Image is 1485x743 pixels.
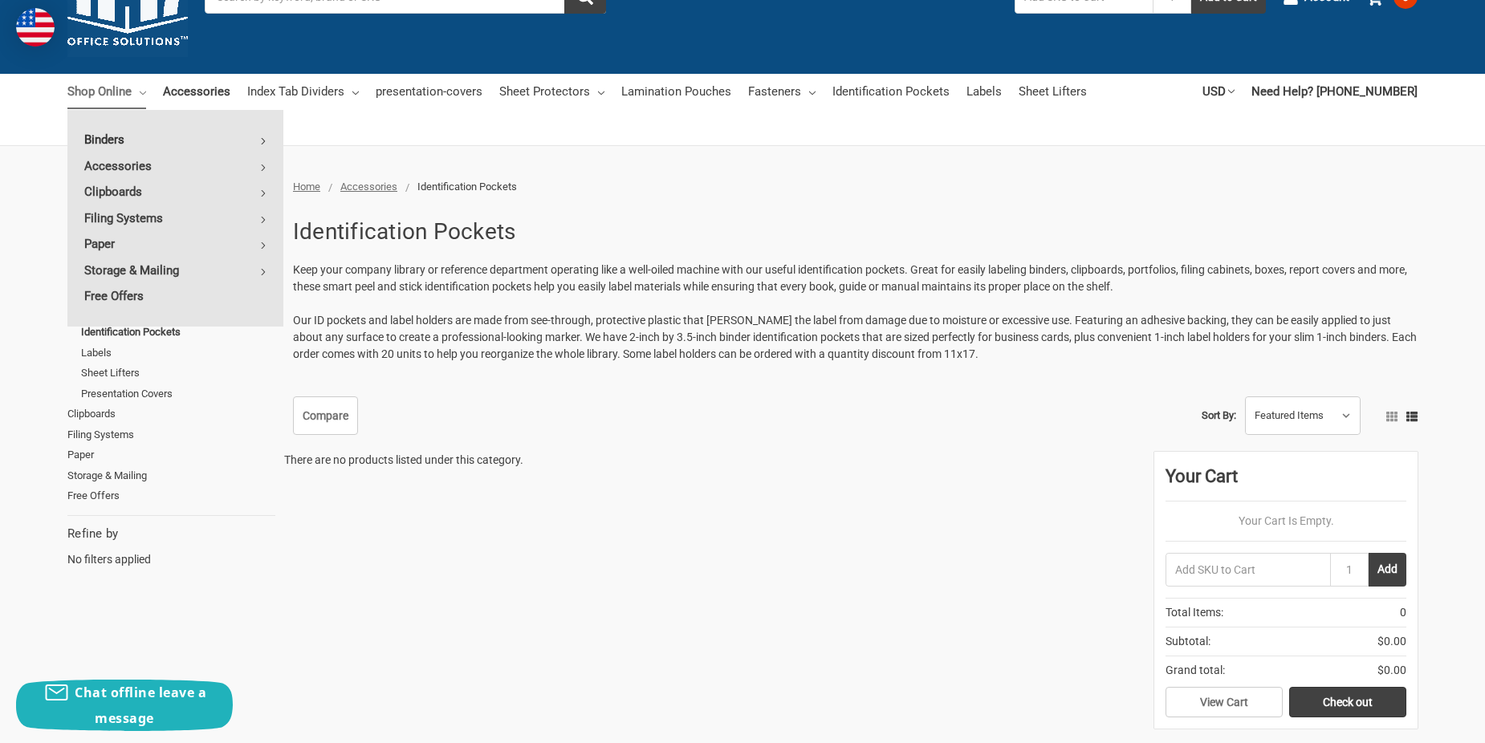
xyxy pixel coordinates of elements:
span: Our ID pockets and label holders are made from see-through, protective plastic that [PERSON_NAME]... [293,314,1417,360]
span: Chat offline leave a message [75,684,206,727]
a: Labels [966,74,1002,109]
a: Free Offers [67,283,283,309]
a: Storage & Mailing [67,465,275,486]
a: Accessories [340,181,397,193]
span: $0.00 [1377,662,1406,679]
a: Sheet Lifters [1019,74,1087,109]
a: Clipboards [67,404,275,424]
a: Identification Pockets [832,74,950,109]
p: There are no products listed under this category. [284,452,523,469]
span: 0 [1400,604,1406,621]
a: Sheet Lifters [81,363,275,384]
p: Your Cart Is Empty. [1166,513,1406,530]
a: Accessories [163,74,230,109]
a: Accessories [67,153,283,179]
span: Total Items: [1166,604,1223,621]
a: Labels [81,343,275,363]
a: Presentation Covers [67,109,177,144]
a: View Cart [1166,687,1283,717]
label: Sort By: [1202,404,1236,428]
a: Fasteners [748,74,816,109]
a: presentation-covers [376,74,482,109]
a: Lamination Pouches [621,74,731,109]
img: duty and tax information for United States [16,8,55,47]
button: Add [1369,553,1406,587]
a: Clipboards [67,179,283,205]
button: Chat offline leave a message [16,680,233,731]
a: Compare [293,396,358,435]
a: Index Tab Dividers [247,74,359,109]
a: Free Offers [67,485,275,506]
span: Grand total: [1166,662,1225,679]
h5: Refine by [67,525,275,543]
a: Home [293,181,320,193]
a: Filing Systems [67,424,275,445]
h1: Identification Pockets [293,211,516,253]
a: Sheet Protectors [499,74,604,109]
a: Paper [67,445,275,465]
span: Identification Pockets [417,181,517,193]
span: Keep your company library or reference department operating like a well-oiled machine with our us... [293,263,1407,293]
span: Subtotal: [1166,633,1210,650]
input: Add SKU to Cart [1166,553,1330,587]
span: $0.00 [1377,633,1406,650]
a: Storage & Mailing [67,258,283,283]
a: Need Help? [PHONE_NUMBER] [1251,74,1418,109]
a: USD [1202,74,1235,109]
a: Binders [67,127,283,152]
a: Paper [67,231,283,257]
a: Presentation Covers [81,384,275,404]
a: Identification Pockets [81,322,275,343]
div: Your Cart [1166,463,1406,501]
a: Shop Online [67,74,146,109]
a: Check out [1289,687,1406,717]
div: No filters applied [67,525,275,568]
a: Filing Systems [67,205,283,231]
